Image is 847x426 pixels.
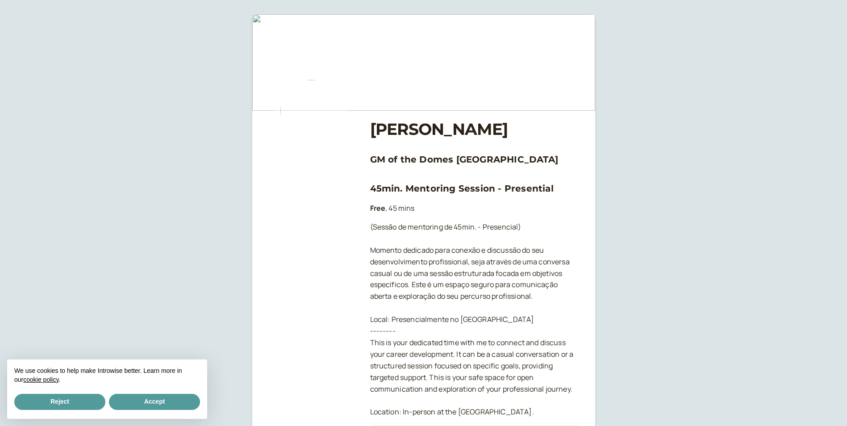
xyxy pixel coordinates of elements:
[23,376,58,383] a: cookie policy
[370,221,581,418] p: (Sessão de mentoring de 45min. - Presencial) Momento dedicado para conexão e discussão do seu des...
[14,394,105,410] button: Reject
[109,394,200,410] button: Accept
[370,203,386,213] b: Free
[7,359,207,392] div: We use cookies to help make Introwise better. Learn more in our .
[370,120,581,139] h1: [PERSON_NAME]
[370,152,581,167] h3: GM of the Domes [GEOGRAPHIC_DATA]
[370,203,581,214] p: , 45 mins
[370,183,554,194] a: 45min. Mentoring Session - Presential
